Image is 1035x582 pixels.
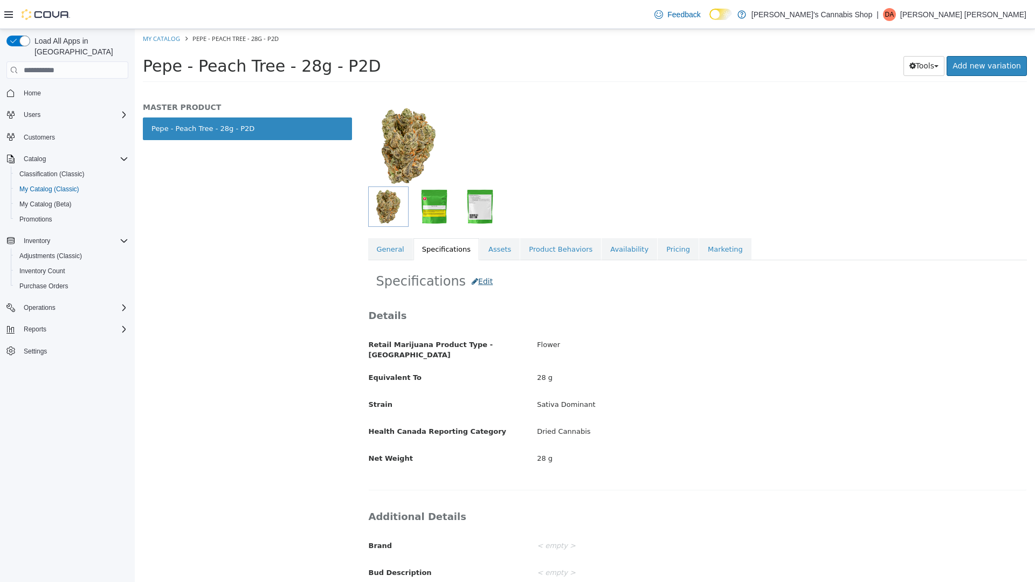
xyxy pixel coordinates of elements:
[8,27,246,46] span: Pepe - Peach Tree - 28g - P2D
[394,339,900,358] div: 28 g
[6,81,128,387] nav: Complex example
[24,347,47,356] span: Settings
[24,89,41,98] span: Home
[234,425,278,433] span: Net Weight
[394,420,900,439] div: 28 g
[394,366,900,385] div: Sativa Dominant
[19,301,128,314] span: Operations
[11,167,133,182] button: Classification (Classic)
[19,108,128,121] span: Users
[24,110,40,119] span: Users
[19,301,60,314] button: Operations
[19,252,82,260] span: Adjustments (Classic)
[19,323,51,336] button: Reports
[19,345,51,358] a: Settings
[15,280,128,293] span: Purchase Orders
[19,282,68,290] span: Purchase Orders
[751,8,872,21] p: [PERSON_NAME]'s Cannabis Shop
[234,512,258,521] span: Brand
[234,280,892,293] h3: Details
[11,197,133,212] button: My Catalog (Beta)
[769,27,810,47] button: Tools
[19,215,52,224] span: Promotions
[885,8,894,21] span: DA
[345,209,385,232] a: Assets
[385,209,466,232] a: Product Behaviors
[19,87,45,100] a: Home
[24,155,46,163] span: Catalog
[19,200,72,209] span: My Catalog (Beta)
[564,209,617,232] a: Marketing
[2,107,133,122] button: Users
[241,242,885,262] h2: Specifications
[15,250,128,262] span: Adjustments (Classic)
[19,234,54,247] button: Inventory
[15,265,70,278] a: Inventory Count
[24,133,55,142] span: Customers
[279,209,344,232] a: Specifications
[15,213,57,226] a: Promotions
[2,322,133,337] button: Reports
[2,233,133,248] button: Inventory
[19,108,45,121] button: Users
[15,213,128,226] span: Promotions
[19,185,79,193] span: My Catalog (Classic)
[234,398,372,406] span: Health Canada Reporting Category
[24,303,56,312] span: Operations
[19,153,128,165] span: Catalog
[394,535,900,553] div: < empty >
[30,36,128,57] span: Load All Apps in [GEOGRAPHIC_DATA]
[19,131,59,144] a: Customers
[2,151,133,167] button: Catalog
[883,8,896,21] div: Dylan Ann McKinney
[331,242,364,262] button: Edit
[8,5,45,13] a: My Catalog
[233,77,314,157] img: 150
[15,168,89,181] a: Classification (Classic)
[667,9,700,20] span: Feedback
[2,129,133,144] button: Customers
[709,9,732,20] input: Dark Mode
[15,265,128,278] span: Inventory Count
[24,325,46,334] span: Reports
[234,481,892,494] h3: Additional Details
[15,198,128,211] span: My Catalog (Beta)
[19,267,65,275] span: Inventory Count
[19,170,85,178] span: Classification (Classic)
[394,393,900,412] div: Dried Cannabis
[812,27,892,47] a: Add new variation
[24,237,50,245] span: Inventory
[15,183,128,196] span: My Catalog (Classic)
[15,183,84,196] a: My Catalog (Classic)
[15,198,76,211] a: My Catalog (Beta)
[22,9,70,20] img: Cova
[394,307,900,325] div: Flower
[2,85,133,101] button: Home
[234,311,358,330] span: Retail Marijuana Product Type - [GEOGRAPHIC_DATA]
[11,212,133,227] button: Promotions
[11,264,133,279] button: Inventory Count
[234,539,297,548] span: Bud Description
[11,279,133,294] button: Purchase Orders
[234,344,287,352] span: Equivalent To
[2,300,133,315] button: Operations
[11,182,133,197] button: My Catalog (Classic)
[394,508,900,526] div: < empty >
[233,209,278,232] a: General
[15,168,128,181] span: Classification (Classic)
[11,248,133,264] button: Adjustments (Classic)
[650,4,705,25] a: Feedback
[523,209,564,232] a: Pricing
[19,86,128,100] span: Home
[15,280,73,293] a: Purchase Orders
[8,88,217,111] a: Pepe - Peach Tree - 28g - P2D
[19,130,128,143] span: Customers
[19,323,128,336] span: Reports
[900,8,1026,21] p: [PERSON_NAME] [PERSON_NAME]
[19,344,128,358] span: Settings
[19,234,128,247] span: Inventory
[8,73,217,83] h5: MASTER PRODUCT
[877,8,879,21] p: |
[2,343,133,359] button: Settings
